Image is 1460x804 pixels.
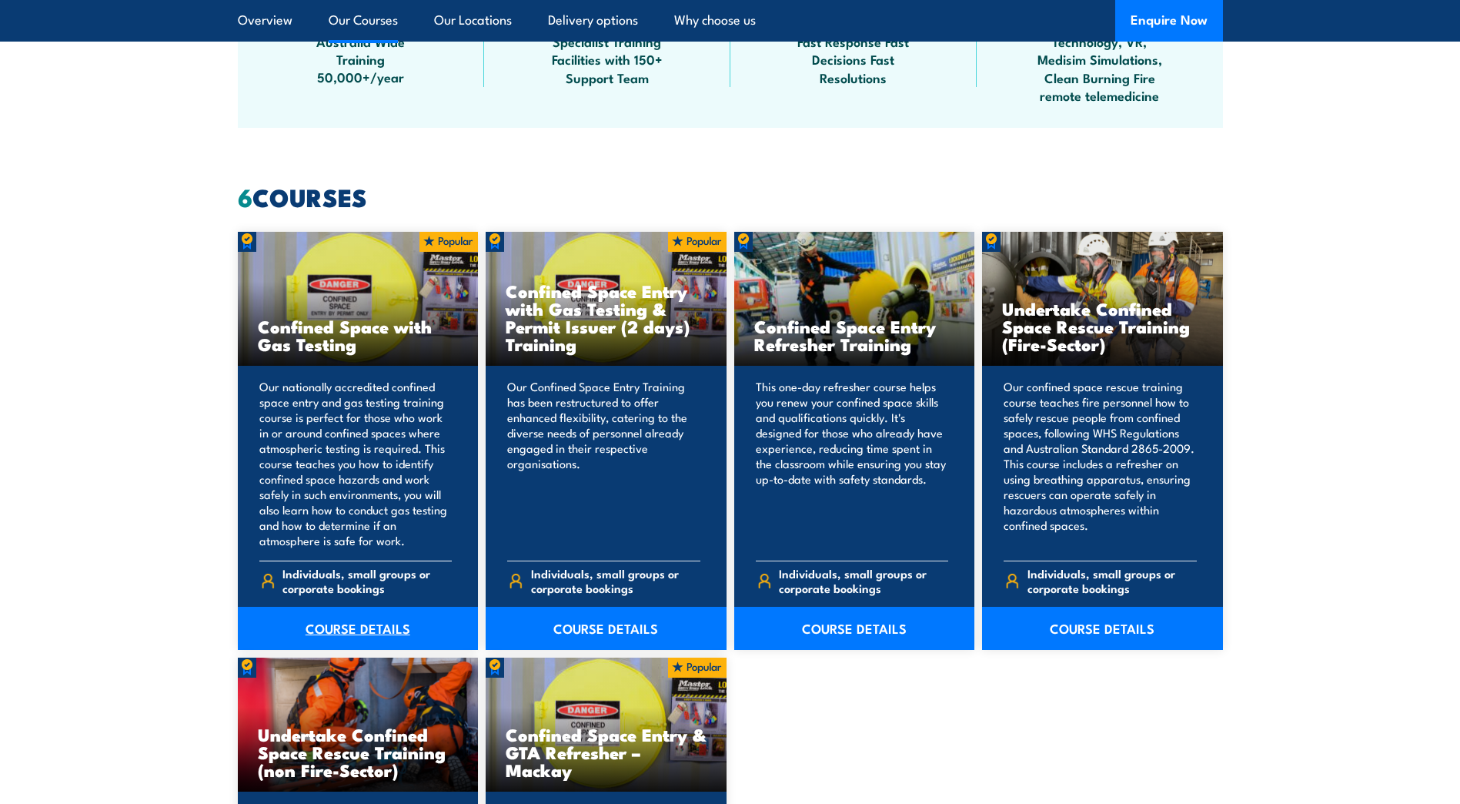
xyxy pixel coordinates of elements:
[292,32,430,86] span: Australia Wide Training 50,000+/year
[238,186,1223,207] h2: COURSES
[258,725,459,779] h3: Undertake Confined Space Rescue Training (non Fire-Sector)
[238,607,479,650] a: COURSE DETAILS
[507,379,700,548] p: Our Confined Space Entry Training has been restructured to offer enhanced flexibility, catering t...
[1004,379,1197,548] p: Our confined space rescue training course teaches fire personnel how to safely rescue people from...
[486,607,727,650] a: COURSE DETAILS
[282,566,452,595] span: Individuals, small groups or corporate bookings
[238,177,252,216] strong: 6
[1031,32,1169,105] span: Technology, VR, Medisim Simulations, Clean Burning Fire remote telemedicine
[754,317,955,353] h3: Confined Space Entry Refresher Training
[258,317,459,353] h3: Confined Space with Gas Testing
[538,32,677,86] span: Specialist Training Facilities with 150+ Support Team
[259,379,453,548] p: Our nationally accredited confined space entry and gas testing training course is perfect for tho...
[506,725,707,779] h3: Confined Space Entry & GTA Refresher – Mackay
[506,282,707,353] h3: Confined Space Entry with Gas Testing & Permit Issuer (2 days) Training
[982,607,1223,650] a: COURSE DETAILS
[756,379,949,548] p: This one-day refresher course helps you renew your confined space skills and qualifications quick...
[734,607,975,650] a: COURSE DETAILS
[784,32,923,86] span: Fast Response Fast Decisions Fast Resolutions
[531,566,700,595] span: Individuals, small groups or corporate bookings
[779,566,948,595] span: Individuals, small groups or corporate bookings
[1002,300,1203,353] h3: Undertake Confined Space Rescue Training (Fire-Sector)
[1027,566,1197,595] span: Individuals, small groups or corporate bookings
